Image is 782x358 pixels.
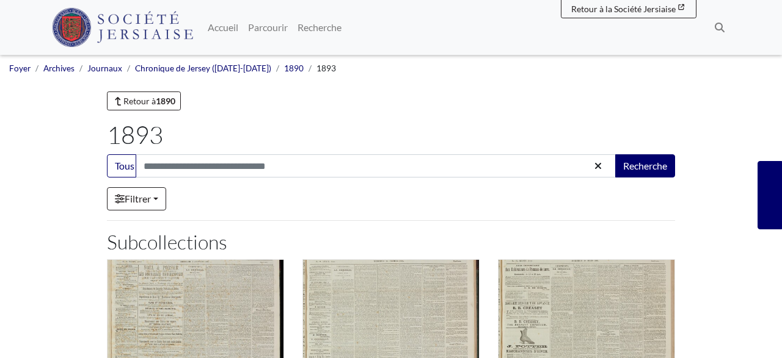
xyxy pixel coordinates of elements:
[615,154,675,177] button: Recherche
[87,63,122,73] a: Journaux
[136,154,616,177] input: Chercher dans cette collection...
[9,63,31,73] a: Foyer
[293,15,346,40] a: Recherche
[758,161,782,229] a: Souhaitez-vous faire part de vos commentaires?
[284,63,304,73] a: 1890
[107,154,136,177] button: Tous
[107,120,675,149] h1: 1893
[571,4,676,14] span: Retour à la Société Jersiaise
[43,63,75,73] a: Archives
[203,15,243,40] a: Accueil
[52,5,193,50] a: Logo de la Société Jersiaise
[135,63,271,73] a: Chronique de Jersey ([DATE]-[DATE])
[107,187,166,210] a: Filtrer
[52,8,193,47] img: Société Jersiaise
[156,96,175,106] strong: 1890
[107,231,675,254] h2: Subcollections
[107,91,181,110] a: Retour à1890
[316,63,336,73] span: 1893
[243,15,293,40] a: Parcourir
